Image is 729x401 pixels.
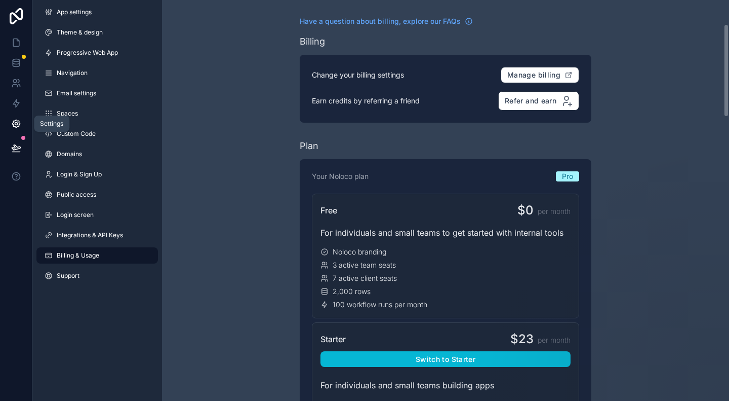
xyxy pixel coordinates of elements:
[36,4,158,20] a: App settings
[517,202,534,218] span: $0
[36,24,158,41] a: Theme & design
[36,227,158,243] a: Integrations & API Keys
[57,110,78,118] span: Spaces
[333,300,427,310] span: 100 workflow runs per month
[562,171,573,181] span: Pro
[57,49,118,57] span: Progressive Web App
[510,331,534,347] span: $23
[320,379,571,391] div: For individuals and small teams building apps
[36,268,158,284] a: Support
[57,191,96,199] span: Public access
[36,247,158,264] a: Billing & Usage
[57,89,96,97] span: Email settings
[505,96,556,105] span: Refer and earn
[300,139,318,153] div: Plan
[320,333,346,345] span: Starter
[312,171,369,181] p: Your Noloco plan
[36,166,158,183] a: Login & Sign Up
[36,65,158,81] a: Navigation
[300,16,461,26] span: Have a question about billing, explore our FAQs
[498,91,579,111] button: Refer and earn
[36,45,158,61] a: Progressive Web App
[300,16,473,26] a: Have a question about billing, explore our FAQs
[40,120,63,128] div: Settings
[57,69,88,77] span: Navigation
[36,207,158,223] a: Login screen
[320,204,337,216] span: Free
[57,130,96,138] span: Custom Code
[36,105,158,122] a: Spaces
[333,260,396,270] span: 3 active team seats
[320,227,571,239] div: For individuals and small teams to get started with internal tools
[57,8,92,16] span: App settings
[57,150,82,158] span: Domains
[538,206,571,216] span: per month
[36,126,158,142] a: Custom Code
[36,187,158,203] a: Public access
[333,247,386,257] span: Noloco branding
[507,70,560,80] span: Manage billing
[312,70,404,80] p: Change your billing settings
[57,211,94,219] span: Login screen
[57,231,123,239] span: Integrations & API Keys
[57,28,103,37] span: Theme & design
[300,34,325,49] div: Billing
[333,273,397,283] span: 7 active client seats
[57,272,79,280] span: Support
[501,67,579,83] button: Manage billing
[312,96,420,106] p: Earn credits by referring a friend
[320,351,571,368] button: Switch to Starter
[57,170,102,178] span: Login & Sign Up
[333,286,371,297] span: 2,000 rows
[57,251,99,260] span: Billing & Usage
[36,146,158,162] a: Domains
[36,85,158,101] a: Email settings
